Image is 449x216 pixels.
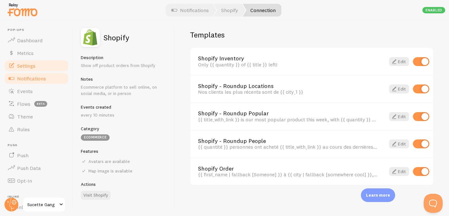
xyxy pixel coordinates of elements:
[17,88,33,94] span: Events
[17,63,35,69] span: Settings
[81,126,167,132] h5: Category
[4,110,69,123] a: Theme
[81,76,167,82] h5: Notes
[4,162,69,174] a: Push Data
[27,201,57,208] span: Sucette Gang
[81,62,167,69] p: Show off product orders from Shopify
[389,57,409,66] a: Edit
[4,59,69,72] a: Settings
[17,113,33,120] span: Theme
[81,191,111,200] a: Visit Shopify
[8,143,69,147] span: Push
[104,34,129,41] h2: Shopify
[389,112,409,121] a: Edit
[198,83,378,89] a: Shopify - Roundup Locations
[389,84,409,93] a: Edit
[17,37,42,44] span: Dashboard
[389,139,409,148] a: Edit
[190,30,434,40] h2: Templates
[4,47,69,59] a: Metrics
[34,101,47,107] span: beta
[81,181,167,187] h5: Actions
[4,34,69,47] a: Dashboard
[4,72,69,85] a: Notifications
[198,89,378,95] div: Nos clients les plus récents sont de {{ city_1 }}
[81,55,167,60] h5: Description
[81,134,110,141] div: eCommerce
[4,85,69,98] a: Events
[198,117,378,122] div: {{ title_with_link }} is our most popular product this week, with {{ quantity }} purchases
[81,84,167,97] p: Ecommerce platform to sell online, on social media, or in person
[17,50,34,56] span: Metrics
[17,101,30,107] span: Flows
[198,172,378,177] div: {{ first_name | fallback [Someone] }} à {{ city | fallback [somewhere cool] }}, {{ province | fal...
[81,168,167,174] div: Map image is available
[81,28,100,47] img: fomo_icons_shopify.svg
[4,98,69,110] a: Flows beta
[198,56,378,61] a: Shopify Inventory
[17,178,32,184] span: Opt-In
[17,126,30,132] span: Rules
[23,197,66,212] a: Sucette Gang
[17,165,41,171] span: Push Data
[198,166,378,172] a: Shopify Order
[424,194,443,213] iframe: Help Scout Beacon - Open
[4,149,69,162] a: Push
[4,174,69,187] a: Opt-In
[17,75,46,82] span: Notifications
[361,188,395,202] div: Learn more
[8,28,69,32] span: Pop-ups
[81,159,167,164] div: Avatars are available
[198,62,378,67] div: Only {{ quantity }} of {{ title }} left!
[17,152,29,159] span: Push
[389,167,409,176] a: Edit
[4,123,69,136] a: Rules
[7,2,38,18] img: fomo-relay-logo-orange.svg
[81,112,167,118] p: every 10 minutes
[198,138,378,144] a: Shopify - Roundup People
[366,192,390,198] p: Learn more
[8,195,69,199] span: Inline
[81,104,167,110] h5: Events created
[81,148,167,154] h5: Features
[198,111,378,116] a: Shopify - Roundup Popular
[198,144,378,150] div: {{ quantité }} personnes ont acheté {{ title_with_link }} au cours des dernières heures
